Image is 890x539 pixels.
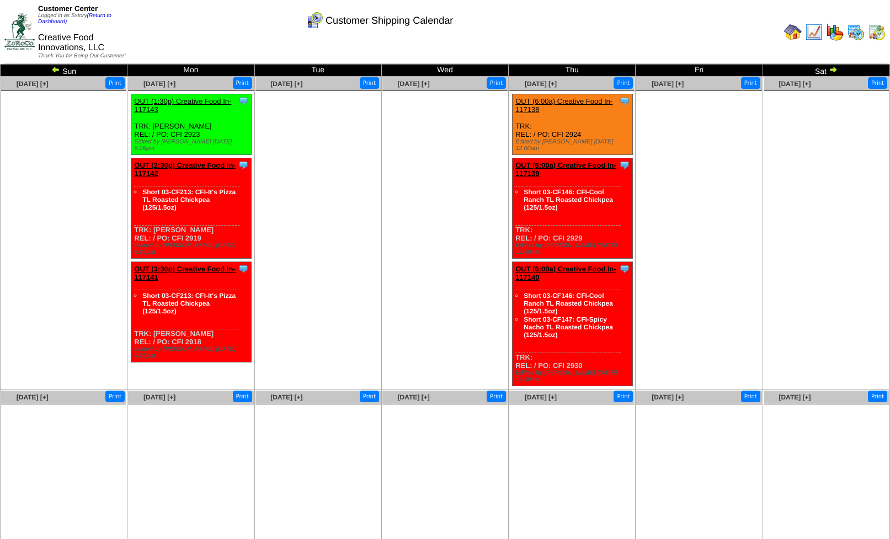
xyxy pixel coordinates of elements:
[741,77,760,89] button: Print
[270,393,302,401] a: [DATE] [+]
[763,65,889,77] td: Sat
[614,391,633,402] button: Print
[17,80,49,88] a: [DATE] [+]
[1,65,127,77] td: Sun
[487,391,506,402] button: Print
[51,65,60,74] img: arrowleft.gif
[131,158,252,259] div: TRK: [PERSON_NAME] REL: / PO: CFI 2919
[143,393,175,401] a: [DATE] [+]
[38,33,104,52] span: Creative Food Innovations, LLC
[524,316,613,339] a: Short 03-CF147: CFI-Spicy Nacho TL Roasted Chickpea (125/1.5oz)
[360,77,379,89] button: Print
[524,292,613,315] a: Short 03-CF146: CFI-Cool Ranch TL Roasted Chickpea (125/1.5oz)
[134,242,251,255] div: Edited by [PERSON_NAME] [DATE] 6:23pm
[143,80,175,88] a: [DATE] [+]
[398,80,430,88] a: [DATE] [+]
[619,159,630,170] img: Tooltip
[134,97,231,114] a: OUT (1:30p) Creative Food In-117143
[513,158,633,259] div: TRK: REL: / PO: CFI 2929
[142,188,236,211] a: Short 03-CF213: CFI-It's Pizza TL Roasted Chickpea (125/1.5oz)
[515,370,632,383] div: Edited by [PERSON_NAME] [DATE] 12:00am
[398,393,430,401] a: [DATE] [+]
[515,97,612,114] a: OUT (6:00a) Creative Food In-117138
[306,12,323,29] img: calendarcustomer.gif
[270,80,302,88] a: [DATE] [+]
[326,15,453,26] span: Customer Shipping Calendar
[131,262,252,362] div: TRK: [PERSON_NAME] REL: / PO: CFI 2918
[134,265,235,281] a: OUT (3:30p) Creative Food In-117141
[254,65,381,77] td: Tue
[134,161,235,178] a: OUT (2:30p) Creative Food In-117142
[134,138,251,152] div: Edited by [PERSON_NAME] [DATE] 6:26pm
[105,391,125,402] button: Print
[779,393,811,401] a: [DATE] [+]
[381,65,508,77] td: Wed
[524,188,613,211] a: Short 03-CF146: CFI-Cool Ranch TL Roasted Chickpea (125/1.5oz)
[515,161,616,178] a: OUT (6:00a) Creative Food In-117139
[131,94,252,155] div: TRK: [PERSON_NAME] REL: / PO: CFI 2923
[636,65,763,77] td: Fri
[619,263,630,274] img: Tooltip
[515,265,616,281] a: OUT (6:00a) Creative Food In-117140
[868,23,886,41] img: calendarinout.gif
[238,95,249,106] img: Tooltip
[509,65,636,77] td: Thu
[847,23,865,41] img: calendarprod.gif
[826,23,844,41] img: graph.gif
[779,80,811,88] a: [DATE] [+]
[134,346,251,359] div: Edited by [PERSON_NAME] [DATE] 6:25pm
[142,292,236,315] a: Short 03-CF213: CFI-It's Pizza TL Roasted Chickpea (125/1.5oz)
[525,80,557,88] a: [DATE] [+]
[513,94,633,155] div: TRK: REL: / PO: CFI 2924
[741,391,760,402] button: Print
[127,65,254,77] td: Mon
[38,13,111,25] a: (Return to Dashboard)
[38,53,126,59] span: Thank You for Being Our Customer!
[513,262,633,386] div: TRK: REL: / PO: CFI 2930
[525,393,557,401] a: [DATE] [+]
[360,391,379,402] button: Print
[238,263,249,274] img: Tooltip
[515,138,632,152] div: Edited by [PERSON_NAME] [DATE] 12:00am
[652,80,684,88] a: [DATE] [+]
[233,391,252,402] button: Print
[868,77,887,89] button: Print
[238,159,249,170] img: Tooltip
[868,391,887,402] button: Print
[38,13,111,25] span: Logged in as Sstory
[38,4,98,13] span: Customer Center
[784,23,802,41] img: home.gif
[233,77,252,89] button: Print
[652,393,684,401] a: [DATE] [+]
[4,13,35,50] img: ZoRoCo_Logo(Green%26Foil)%20jpg.webp
[805,23,823,41] img: line_graph.gif
[487,77,506,89] button: Print
[614,77,633,89] button: Print
[17,393,49,401] a: [DATE] [+]
[829,65,838,74] img: arrowright.gif
[619,95,630,106] img: Tooltip
[105,77,125,89] button: Print
[515,242,632,255] div: Edited by [PERSON_NAME] [DATE] 12:00am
